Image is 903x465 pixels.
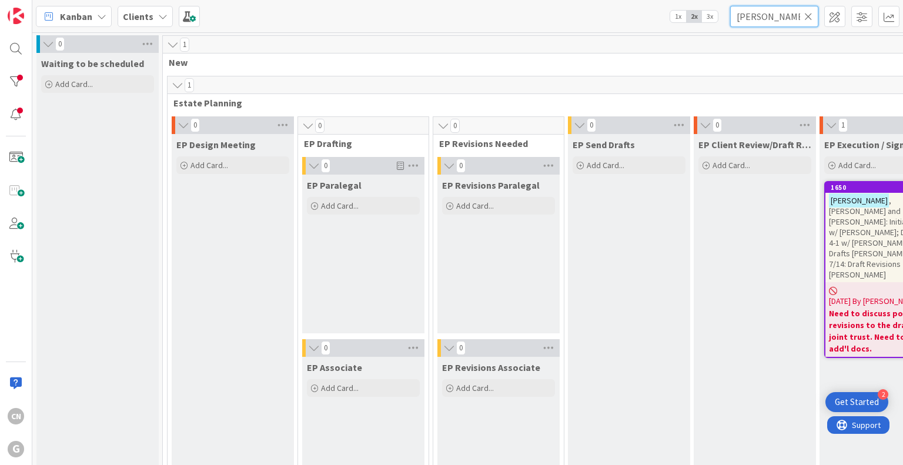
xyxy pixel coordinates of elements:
[55,79,93,89] span: Add Card...
[190,118,200,132] span: 0
[321,159,330,173] span: 0
[321,383,359,393] span: Add Card...
[321,341,330,355] span: 0
[450,119,460,133] span: 0
[829,193,889,207] mark: [PERSON_NAME]
[730,6,818,27] input: Quick Filter...
[587,118,596,132] span: 0
[878,389,888,400] div: 2
[838,160,876,170] span: Add Card...
[573,139,635,150] span: EP Send Drafts
[686,11,702,22] span: 2x
[321,200,359,211] span: Add Card...
[185,78,194,92] span: 1
[442,362,540,373] span: EP Revisions Associate
[698,139,811,150] span: EP Client Review/Draft Review Meeting
[180,38,189,52] span: 1
[8,441,24,457] div: G
[55,37,65,51] span: 0
[587,160,624,170] span: Add Card...
[825,392,888,412] div: Open Get Started checklist, remaining modules: 2
[442,179,540,191] span: EP Revisions Paralegal
[456,341,466,355] span: 0
[176,139,256,150] span: EP Design Meeting
[456,383,494,393] span: Add Card...
[456,159,466,173] span: 0
[713,160,750,170] span: Add Card...
[315,119,325,133] span: 0
[190,160,228,170] span: Add Card...
[439,138,549,149] span: EP Revisions Needed
[8,8,24,24] img: Visit kanbanzone.com
[304,138,414,149] span: EP Drafting
[123,11,153,22] b: Clients
[25,2,53,16] span: Support
[702,11,718,22] span: 3x
[456,200,494,211] span: Add Card...
[307,362,362,373] span: EP Associate
[60,9,92,24] span: Kanban
[8,408,24,424] div: CN
[838,118,848,132] span: 1
[41,58,144,69] span: Waiting to be scheduled
[713,118,722,132] span: 0
[670,11,686,22] span: 1x
[307,179,362,191] span: EP Paralegal
[835,396,879,408] div: Get Started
